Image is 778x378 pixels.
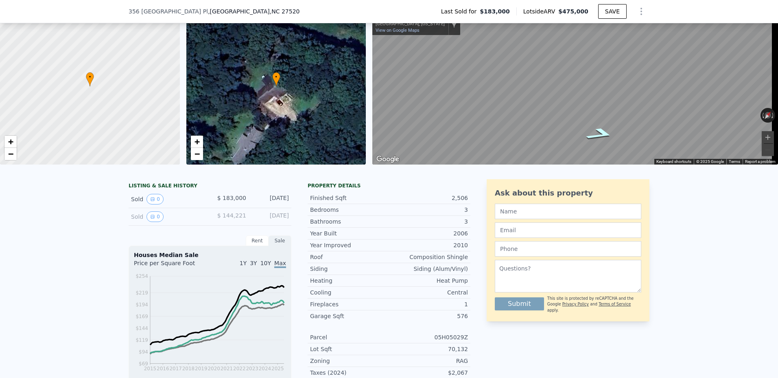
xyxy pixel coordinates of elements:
div: Sale [269,235,291,246]
button: Show Options [633,3,649,20]
div: Year Improved [310,241,389,249]
div: 1 [389,300,468,308]
input: Name [495,204,641,219]
div: Street View [372,8,778,165]
tspan: $94 [139,349,148,355]
a: Zoom in [191,136,203,148]
div: Price per Square Foot [134,259,210,272]
div: Composition Shingle [389,253,468,261]
button: Submit [495,297,544,310]
tspan: $219 [135,290,148,296]
tspan: $69 [139,361,148,367]
div: Map [372,8,778,165]
span: 356 [GEOGRAPHIC_DATA] Pl [129,7,208,15]
a: Terms (opens in new tab) [729,159,740,164]
div: 70,132 [389,345,468,353]
button: Rotate clockwise [771,108,776,123]
tspan: 2020 [208,366,220,371]
a: Open this area in Google Maps (opens a new window) [374,154,401,165]
div: Sold [131,211,203,222]
span: © 2025 Google [696,159,724,164]
div: Heat Pump [389,277,468,285]
tspan: 2018 [182,366,195,371]
span: $475,000 [558,8,588,15]
span: • [86,73,94,81]
button: Keyboard shortcuts [656,159,691,165]
span: Lotside ARV [523,7,558,15]
div: Rent [246,235,269,246]
div: Garage Sqft [310,312,389,320]
span: , [GEOGRAPHIC_DATA] [208,7,299,15]
a: Zoom out [191,148,203,160]
tspan: 2022 [233,366,246,371]
div: Bathrooms [310,218,389,226]
div: Roof [310,253,389,261]
span: Last Sold for [441,7,480,15]
a: Privacy Policy [562,302,589,306]
div: 576 [389,312,468,320]
span: − [194,149,199,159]
img: Google [374,154,401,165]
div: [DATE] [253,211,289,222]
div: [GEOGRAPHIC_DATA], [US_STATE] [376,21,445,26]
tspan: $169 [135,314,148,319]
div: Central [389,288,468,297]
div: Siding (Alum/Vinyl) [389,265,468,273]
tspan: $144 [135,325,148,331]
div: Taxes (2024) [310,369,389,377]
tspan: $254 [135,273,148,279]
span: • [272,73,280,81]
button: Reset the view [761,108,775,123]
tspan: 2024 [259,366,271,371]
tspan: 2019 [195,366,208,371]
div: Bedrooms [310,206,389,214]
div: RAG [389,357,468,365]
tspan: 2016 [157,366,169,371]
tspan: $119 [135,337,148,343]
a: Zoom in [4,136,17,148]
input: Phone [495,241,641,257]
a: Terms of Service [599,302,631,306]
button: Zoom in [762,131,774,143]
div: Lot Sqft [310,345,389,353]
tspan: 2023 [246,366,258,371]
div: 3 [389,218,468,226]
div: Property details [308,182,470,189]
div: Year Built [310,229,389,237]
div: Siding [310,265,389,273]
span: − [8,149,13,159]
tspan: 2015 [144,366,157,371]
span: , NC 27520 [270,8,300,15]
div: Fireplaces [310,300,389,308]
div: 2,506 [389,194,468,202]
span: 3Y [250,260,257,266]
div: This site is protected by reCAPTCHA and the Google and apply. [547,296,641,313]
div: Cooling [310,288,389,297]
button: View historical data [146,194,164,204]
div: Ask about this property [495,187,641,199]
a: Show location on map [451,19,457,28]
div: 05H05029Z [389,333,468,341]
div: Houses Median Sale [134,251,286,259]
div: 2010 [389,241,468,249]
button: Rotate counterclockwise [761,108,765,123]
button: View historical data [146,211,164,222]
div: • [86,72,94,86]
div: 2006 [389,229,468,237]
button: Zoom out [762,144,774,156]
span: 1Y [240,260,247,266]
tspan: $194 [135,302,148,308]
input: Email [495,222,641,238]
tspan: 2025 [271,366,284,371]
a: Report a problem [745,159,776,164]
tspan: 2021 [221,366,233,371]
a: View on Google Maps [376,28,420,33]
div: 3 [389,206,468,214]
div: Finished Sqft [310,194,389,202]
tspan: 2017 [169,366,182,371]
span: 10Y [260,260,271,266]
div: Zoning [310,357,389,365]
div: Heating [310,277,389,285]
span: $183,000 [480,7,510,15]
span: $ 183,000 [217,195,246,201]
